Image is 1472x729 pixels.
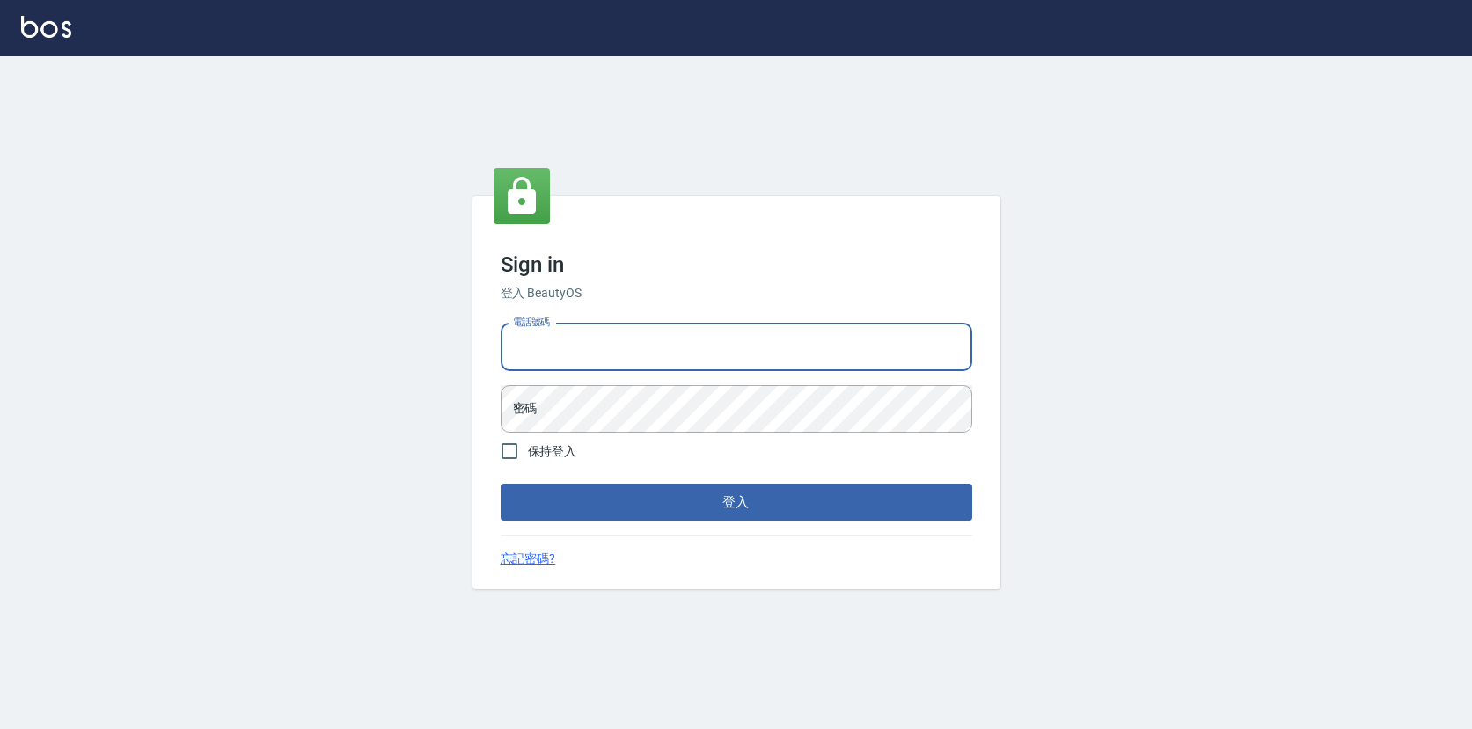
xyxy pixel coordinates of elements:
span: 保持登入 [528,442,577,461]
button: 登入 [501,484,972,521]
h6: 登入 BeautyOS [501,284,972,303]
h3: Sign in [501,252,972,277]
img: Logo [21,16,71,38]
a: 忘記密碼? [501,550,556,568]
label: 電話號碼 [513,316,550,329]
